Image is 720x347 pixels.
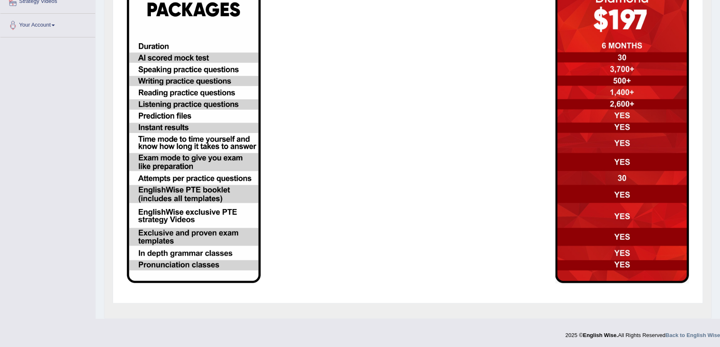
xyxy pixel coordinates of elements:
[0,14,95,34] a: Your Account
[666,332,720,338] a: Back to English Wise
[565,327,720,339] div: 2025 © All Rights Reserved
[583,332,618,338] strong: English Wise.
